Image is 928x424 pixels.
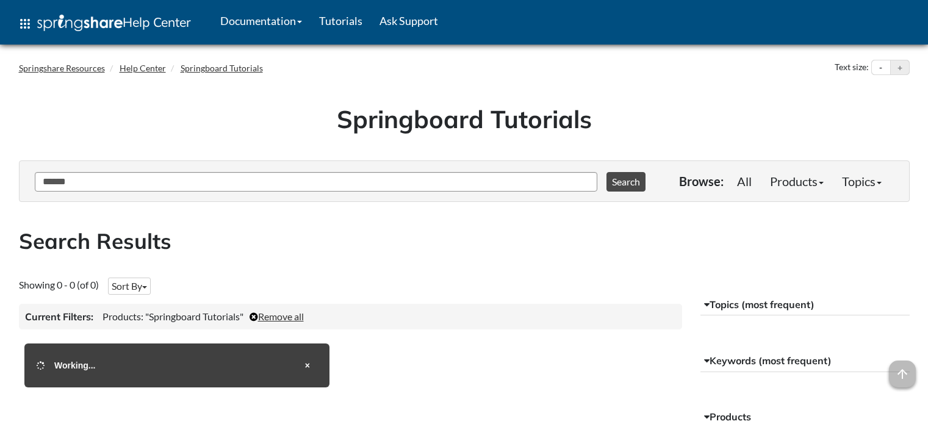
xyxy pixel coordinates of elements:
h1: Springboard Tutorials [28,102,901,136]
span: Working... [54,361,95,370]
button: Keywords (most frequent) [700,350,910,372]
span: Products: [103,311,143,322]
span: apps [18,16,32,31]
span: "Springboard Tutorials" [145,311,243,322]
a: Documentation [212,5,311,36]
a: All [728,169,761,193]
a: Help Center [120,63,166,73]
a: arrow_upward [889,362,916,376]
h2: Search Results [19,226,910,256]
a: apps Help Center [9,5,200,42]
img: Springshare [37,15,123,31]
a: Springboard Tutorials [181,63,263,73]
a: Topics [833,169,891,193]
span: Help Center [123,14,191,30]
button: Close [298,356,317,375]
a: Tutorials [311,5,371,36]
span: arrow_upward [889,361,916,387]
button: Topics (most frequent) [700,294,910,316]
a: Remove all [250,311,304,322]
button: Decrease text size [872,60,890,75]
div: Text size: [832,60,871,76]
span: Showing 0 - 0 (of 0) [19,279,99,290]
a: Products [761,169,833,193]
h3: Current Filters [25,310,93,323]
button: Search [606,172,646,192]
button: Increase text size [891,60,909,75]
a: Ask Support [371,5,447,36]
p: Browse: [679,173,724,190]
button: Sort By [108,278,151,295]
a: Springshare Resources [19,63,105,73]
